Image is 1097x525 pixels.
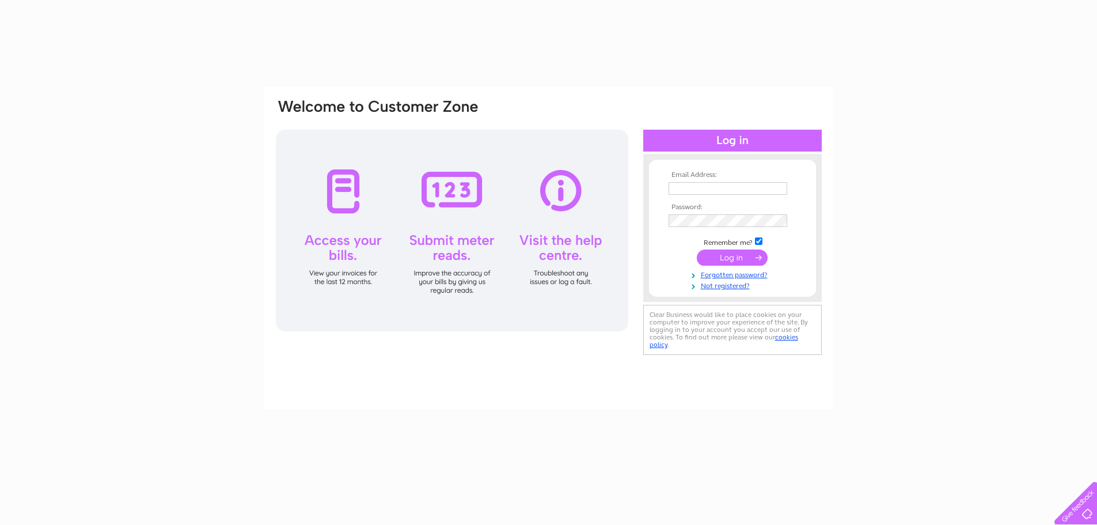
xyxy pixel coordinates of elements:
td: Remember me? [666,236,799,247]
a: cookies policy [650,333,798,349]
div: Clear Business would like to place cookies on your computer to improve your experience of the sit... [643,305,822,355]
input: Submit [697,250,768,266]
a: Forgotten password? [669,269,799,280]
th: Password: [666,203,799,211]
th: Email Address: [666,171,799,179]
a: Not registered? [669,280,799,290]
